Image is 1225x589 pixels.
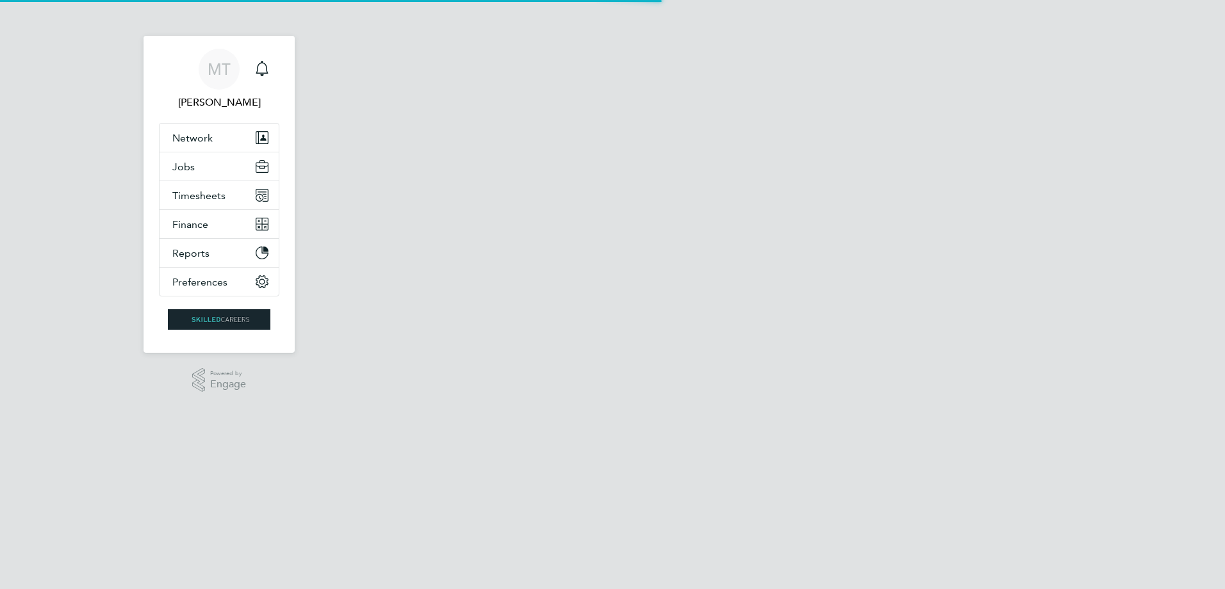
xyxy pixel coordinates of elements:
span: Reports [172,247,210,259]
button: Timesheets [160,181,279,209]
button: Preferences [160,268,279,296]
button: Reports [160,239,279,267]
span: Preferences [172,276,227,288]
button: Finance [160,210,279,238]
button: Network [160,124,279,152]
button: Jobs [160,152,279,181]
span: Timesheets [172,190,226,202]
span: Powered by [210,368,246,379]
span: Matt Taylor [159,95,279,110]
a: Go to home page [159,309,279,330]
span: Network [172,132,213,144]
img: skilledcareers-logo-retina.png [168,309,270,330]
nav: Main navigation [144,36,295,353]
a: Powered byEngage [192,368,247,392]
a: MT[PERSON_NAME] [159,49,279,110]
span: MT [208,61,231,77]
span: Finance [172,218,208,230]
span: Engage [210,379,246,390]
span: Jobs [172,161,195,173]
